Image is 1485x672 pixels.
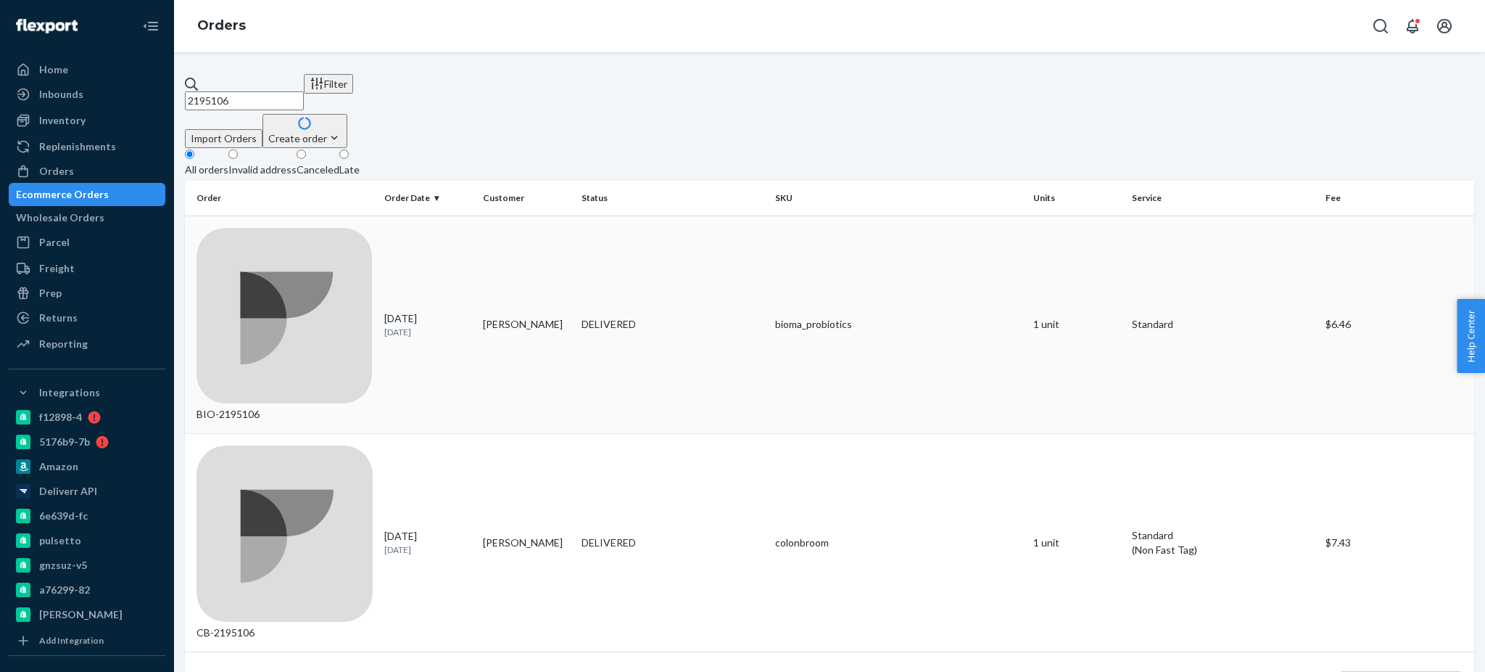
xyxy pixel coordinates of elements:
button: Close Navigation [136,12,165,41]
div: Replenishments [39,139,116,154]
button: Open Search Box [1366,12,1395,41]
a: Wholesale Orders [9,206,165,229]
input: All orders [185,149,194,159]
ol: breadcrumbs [186,5,257,47]
div: [PERSON_NAME] [39,607,123,622]
td: $6.46 [1320,216,1474,434]
div: 5176b9-7b [39,435,90,449]
div: (Non Fast Tag) [1132,543,1314,557]
div: Reporting [39,337,88,351]
p: [DATE] [384,544,471,556]
div: Home [39,62,68,77]
a: Inventory [9,109,165,132]
p: Standard [1132,317,1314,332]
a: [PERSON_NAME] [9,603,165,626]
a: a76299-82 [9,578,165,602]
th: SKU [769,181,1027,216]
button: Integrations [9,381,165,404]
div: Create order [268,131,342,146]
div: [DATE] [384,311,471,338]
th: Fee [1320,181,1474,216]
td: [PERSON_NAME] [477,216,576,434]
td: $7.43 [1320,434,1474,652]
a: Amazon [9,455,165,478]
div: Wholesale Orders [16,210,104,225]
div: CB-2195106 [197,446,373,640]
input: Invalid address [228,149,238,159]
button: Open notifications [1398,12,1427,41]
div: Amazon [39,459,78,474]
a: Freight [9,257,165,280]
a: Prep [9,282,165,305]
div: Integrations [39,385,100,400]
div: [DATE] [384,529,471,556]
div: colonbroom [775,536,1022,550]
div: Filter [310,76,347,91]
div: Inventory [39,113,86,128]
a: pulsetto [9,529,165,552]
input: Canceled [297,149,306,159]
button: Create order [262,114,347,148]
a: f12898-4 [9,406,165,429]
div: Customer [483,192,570,204]
a: Returns [9,306,165,329]
p: Standard [1132,528,1314,543]
a: 6e639d-fc [9,504,165,528]
div: Deliverr API [39,484,97,499]
th: Order [185,181,379,216]
button: Open account menu [1430,12,1459,41]
a: Home [9,58,165,81]
p: [DATE] [384,326,471,338]
div: Inbounds [39,87,83,102]
button: Filter [304,74,353,94]
div: Parcel [39,235,70,250]
div: gnzsuz-v5 [39,558,87,573]
div: Add Integration [39,634,104,647]
a: Orders [197,17,246,33]
div: Late [339,163,360,177]
input: Late [339,149,349,159]
div: BIO-2195106 [197,228,373,422]
input: Search orders [185,91,304,110]
div: pulsetto [39,533,81,548]
a: Add Integration [9,632,165,650]
div: a76299-82 [39,583,90,597]
a: Replenishments [9,135,165,158]
a: Inbounds [9,83,165,106]
a: Parcel [9,231,165,254]
div: Freight [39,261,75,276]
button: Help Center [1457,299,1485,373]
div: Orders [39,164,74,179]
button: Import Orders [185,129,262,148]
div: DELIVERED [582,536,764,550]
a: gnzsuz-v5 [9,554,165,577]
th: Units [1027,181,1126,216]
a: 5176b9-7b [9,430,165,454]
div: Invalid address [228,163,297,177]
img: Flexport logo [16,19,78,33]
th: Service [1126,181,1320,216]
div: DELIVERED [582,317,764,332]
div: bioma_probiotics [775,317,1022,332]
a: Orders [9,160,165,183]
div: Prep [39,286,62,300]
div: 6e639d-fc [39,509,88,523]
div: Canceled [297,163,339,177]
a: Reporting [9,332,165,356]
td: 1 unit [1027,216,1126,434]
td: 1 unit [1027,434,1126,652]
div: Returns [39,311,78,325]
th: Status [576,181,769,216]
div: f12898-4 [39,410,82,425]
td: [PERSON_NAME] [477,434,576,652]
div: All orders [185,163,228,177]
div: Ecommerce Orders [16,187,109,202]
th: Order Date [379,181,477,216]
a: Deliverr API [9,480,165,503]
a: Ecommerce Orders [9,183,165,206]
